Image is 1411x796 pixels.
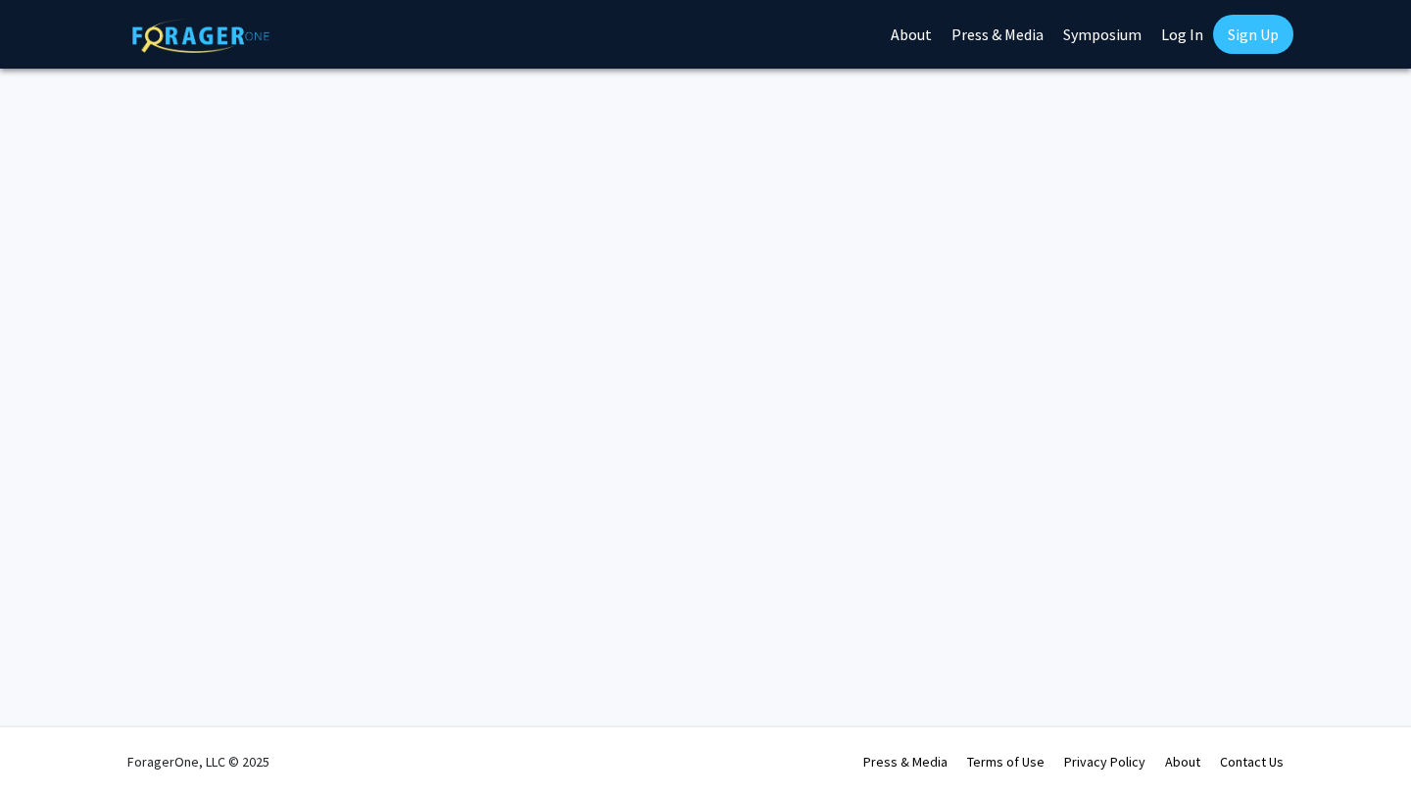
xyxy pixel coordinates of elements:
div: ForagerOne, LLC © 2025 [127,727,269,796]
a: Sign Up [1213,15,1293,54]
a: Terms of Use [967,753,1045,771]
a: Contact Us [1220,753,1284,771]
a: About [1165,753,1200,771]
a: Privacy Policy [1064,753,1145,771]
img: ForagerOne Logo [132,19,269,53]
a: Press & Media [863,753,948,771]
